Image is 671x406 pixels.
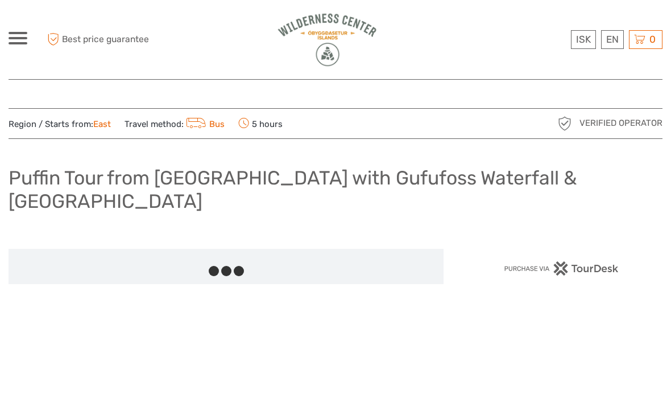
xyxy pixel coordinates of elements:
span: 0 [648,34,657,45]
img: PurchaseViaTourDesk.png [504,261,619,276]
img: General Info: [276,11,378,68]
span: ISK [576,34,591,45]
span: Region / Starts from: [9,118,111,130]
img: verified_operator_grey_128.png [556,114,574,133]
span: Best price guarantee [44,30,172,49]
a: Bus [184,119,225,129]
span: 5 hours [238,116,283,132]
h1: Puffin Tour from [GEOGRAPHIC_DATA] with Gufufoss Waterfall & [GEOGRAPHIC_DATA] [9,166,662,212]
a: East [93,119,111,129]
span: Travel method: [125,116,225,132]
div: EN [601,30,624,49]
span: Verified Operator [579,117,662,129]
